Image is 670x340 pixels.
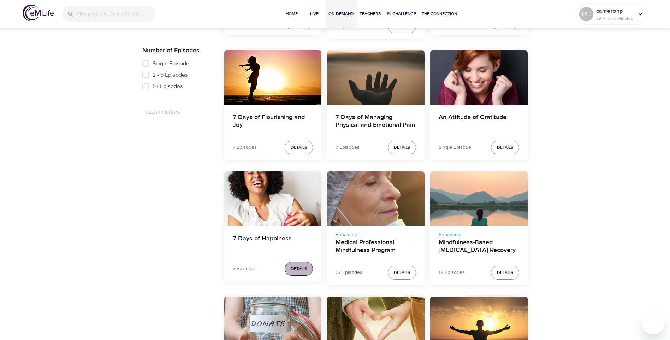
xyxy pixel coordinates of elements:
[430,50,528,105] button: An Attitude of Gratitude
[596,7,634,15] p: cameronp
[579,7,593,21] div: PC
[327,171,425,226] button: Medical Professional Mindfulness Program
[291,144,307,151] span: Details
[291,265,307,272] span: Details
[497,269,513,276] span: Details
[336,231,357,238] span: Enhanced
[224,50,322,105] button: 7 Days of Flourishing and Joy
[439,231,461,238] span: Enhanced
[77,6,155,22] input: Find programs, teachers, etc...
[233,265,257,272] p: 7 Episodes
[386,10,416,18] span: 1% Challenge
[439,113,519,130] h4: An Attitude of Gratitude
[285,262,313,276] button: Details
[23,5,54,21] img: logo
[224,171,322,226] button: 7 Days of Happiness
[497,144,513,151] span: Details
[327,50,425,105] button: 7 Days of Managing Physical and Emotional Pain
[283,10,300,18] span: Home
[439,239,519,256] h4: Mindfulness-Based [MEDICAL_DATA] Recovery
[394,144,410,151] span: Details
[336,269,362,276] p: 57 Episodes
[153,82,183,90] span: 5+ Episodes
[336,239,416,256] h4: Medical Professional Mindfulness Program
[388,266,416,280] button: Details
[233,144,257,151] p: 7 Episodes
[491,141,519,154] button: Details
[439,269,465,276] p: 12 Episodes
[153,59,189,68] span: Single Episode
[422,10,457,18] span: The Connection
[394,269,410,276] span: Details
[491,266,519,280] button: Details
[336,144,360,151] p: 7 Episodes
[439,144,471,151] p: Single Episode
[642,312,664,334] iframe: Button to launch messaging window
[233,113,313,130] h4: 7 Days of Flourishing and Joy
[360,10,381,18] span: Teachers
[336,113,416,130] h4: 7 Days of Managing Physical and Emotional Pain
[388,141,416,154] button: Details
[233,235,313,252] h4: 7 Days of Happiness
[596,15,634,22] p: 33 Mindful Minutes
[306,10,323,18] span: Live
[328,10,354,18] span: On-Demand
[285,141,313,154] button: Details
[153,71,188,79] span: 2 - 5 Episodes
[430,171,528,226] button: Mindfulness-Based Cancer Recovery
[142,46,213,55] p: Number of Episodes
